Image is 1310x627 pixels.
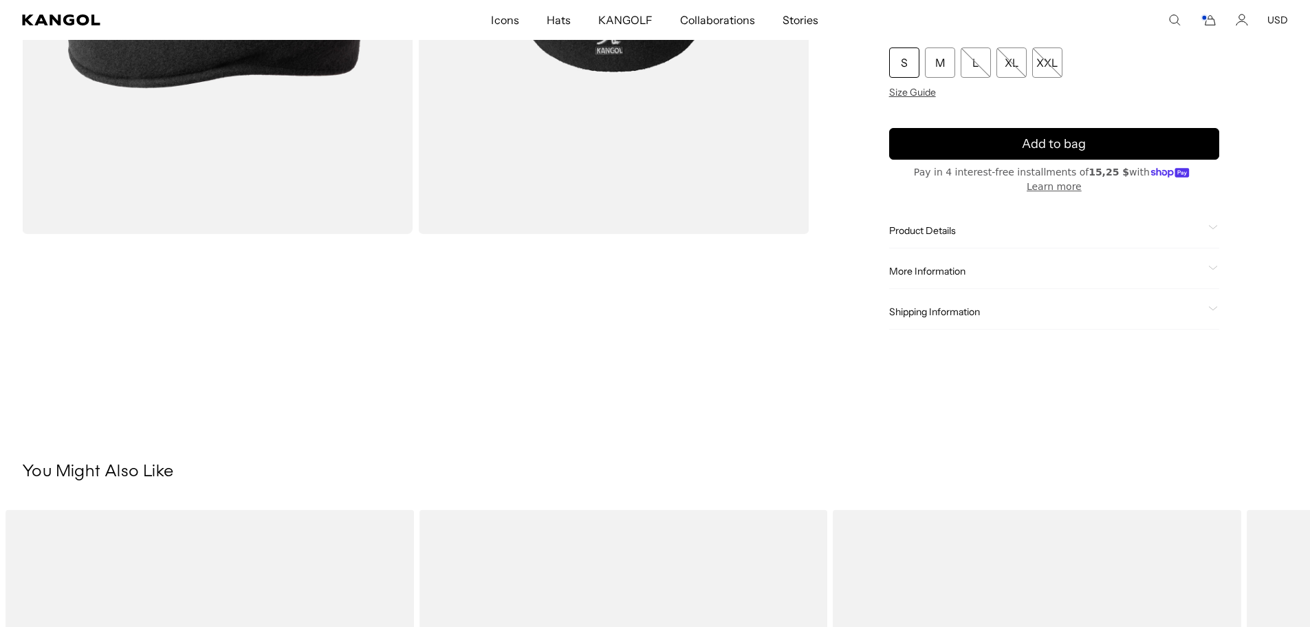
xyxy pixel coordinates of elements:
div: M [925,47,955,78]
span: Product Details [889,224,1203,237]
span: Shipping Information [889,306,1203,318]
summary: Search here [1168,14,1181,26]
h3: You Might Also Like [22,462,1288,482]
button: Add to bag [889,128,1219,160]
span: Size Guide [889,86,936,98]
button: Cart [1200,14,1216,26]
a: Kangol [22,14,326,25]
button: USD [1267,14,1288,26]
div: XL [996,47,1027,78]
div: S [889,47,919,78]
div: L [961,47,991,78]
a: Account [1236,14,1248,26]
span: More Information [889,265,1203,277]
span: Add to bag [1022,135,1086,153]
div: XXL [1032,47,1062,78]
